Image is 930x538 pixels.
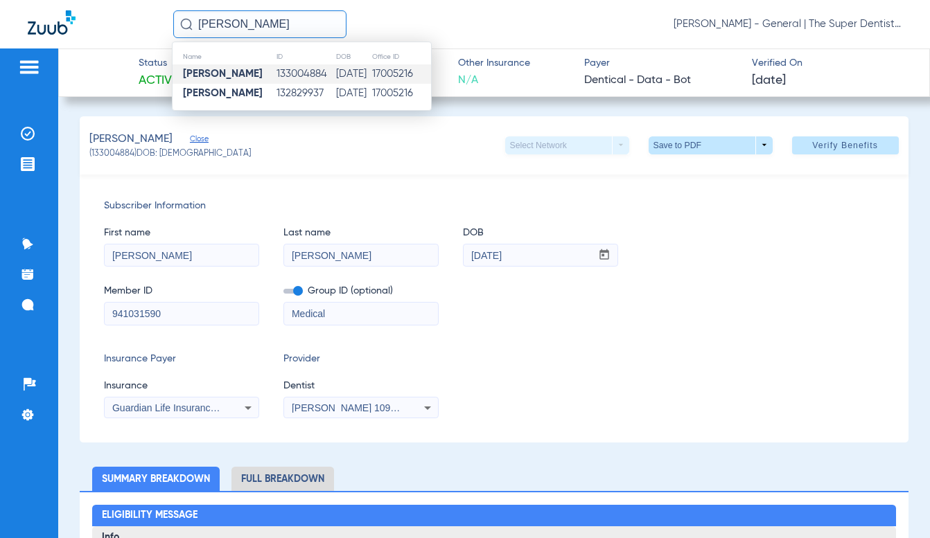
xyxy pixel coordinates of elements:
iframe: Chat Widget [861,472,930,538]
img: Zuub Logo [28,10,76,35]
li: Full Breakdown [231,467,334,491]
span: First name [104,226,259,240]
strong: [PERSON_NAME] [183,69,263,79]
span: Provider [283,352,439,366]
span: Verify Benefits [812,140,878,151]
span: Status [139,56,178,71]
td: 17005216 [371,84,431,103]
input: Search for patients [173,10,346,38]
td: 132829937 [276,84,335,103]
span: (133004884) DOB: [DEMOGRAPHIC_DATA] [89,148,251,161]
button: Verify Benefits [792,136,899,154]
span: [PERSON_NAME] - General | The Super Dentists [674,17,902,31]
span: Other Insurance [458,56,530,71]
h2: Eligibility Message [92,505,896,527]
span: Group ID (optional) [283,284,439,298]
button: Open calendar [591,244,618,267]
td: 133004884 [276,64,335,84]
span: [PERSON_NAME] 1093192254 [292,402,428,413]
span: Dentical - Data - Bot [584,72,740,89]
span: N/A [458,72,530,89]
td: [DATE] [335,64,371,84]
span: Member ID [104,284,259,298]
span: Verified On [752,56,908,71]
span: Insurance [104,379,259,393]
span: Subscriber Information [104,199,884,213]
span: DOB [463,226,618,240]
button: Save to PDF [649,136,773,154]
th: Name [173,49,276,64]
span: [PERSON_NAME] [89,131,173,148]
strong: [PERSON_NAME] [183,88,263,98]
span: Insurance Payer [104,352,259,366]
td: 17005216 [371,64,431,84]
span: Dentist [283,379,439,393]
span: Last name [283,226,439,240]
span: Active [139,72,178,89]
li: Summary Breakdown [92,467,220,491]
span: [DATE] [752,72,786,89]
img: hamburger-icon [18,59,40,75]
span: Close [190,134,202,147]
th: Office ID [371,49,431,64]
img: Search Icon [180,18,193,30]
span: Payer [584,56,740,71]
td: [DATE] [335,84,371,103]
th: ID [276,49,335,64]
th: DOB [335,49,371,64]
span: Guardian Life Insurance Co. Of America [112,402,284,413]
